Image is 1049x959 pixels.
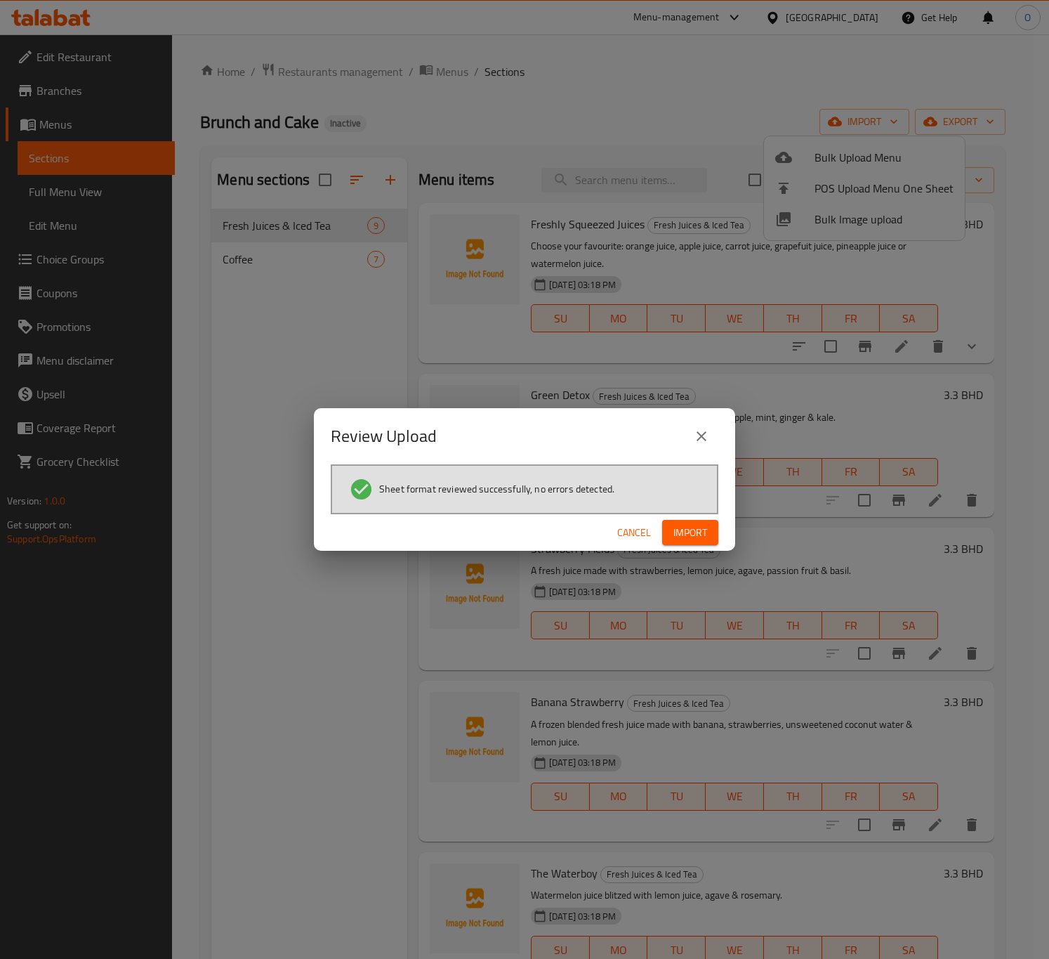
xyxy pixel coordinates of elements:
[685,419,718,453] button: close
[617,524,651,542] span: Cancel
[331,425,437,448] h2: Review Upload
[673,524,707,542] span: Import
[612,520,657,546] button: Cancel
[662,520,718,546] button: Import
[379,482,614,496] span: Sheet format reviewed successfully, no errors detected.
